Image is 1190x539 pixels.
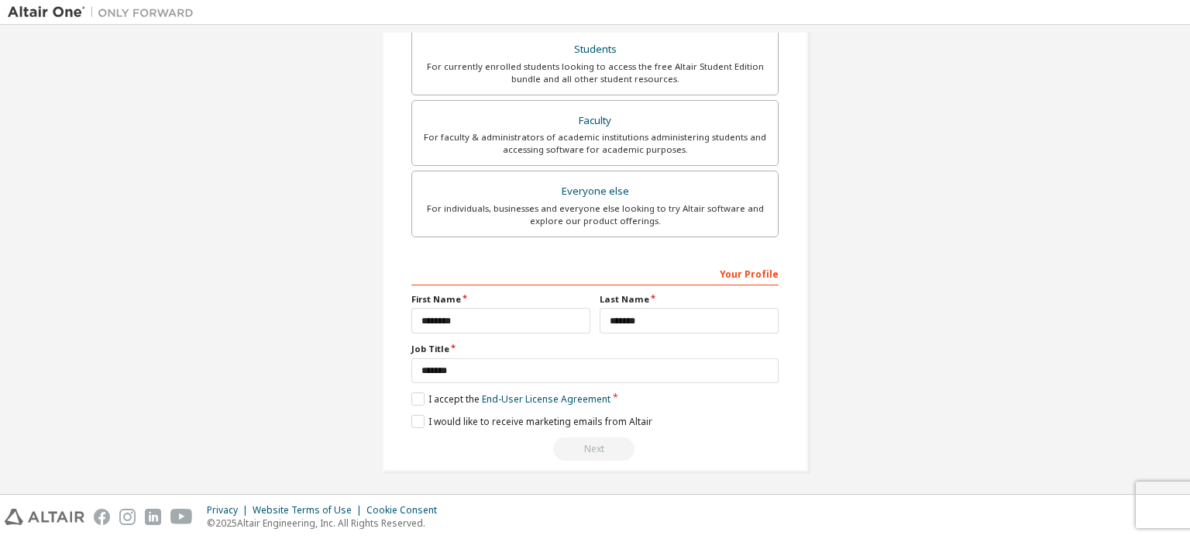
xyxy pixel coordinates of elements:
[207,517,446,530] p: © 2025 Altair Engineering, Inc. All Rights Reserved.
[411,343,779,355] label: Job Title
[366,504,446,517] div: Cookie Consent
[411,261,779,285] div: Your Profile
[411,437,779,461] div: Read and acccept EULA to continue
[411,293,590,306] label: First Name
[94,509,110,525] img: facebook.svg
[411,392,610,406] label: I accept the
[119,509,136,525] img: instagram.svg
[421,181,769,202] div: Everyone else
[600,293,779,306] label: Last Name
[421,110,769,132] div: Faculty
[145,509,161,525] img: linkedin.svg
[411,415,652,428] label: I would like to receive marketing emails from Altair
[170,509,193,525] img: youtube.svg
[8,5,201,20] img: Altair One
[5,509,84,525] img: altair_logo.svg
[482,392,610,406] a: End-User License Agreement
[253,504,366,517] div: Website Terms of Use
[421,39,769,60] div: Students
[421,60,769,85] div: For currently enrolled students looking to access the free Altair Student Edition bundle and all ...
[421,131,769,156] div: For faculty & administrators of academic institutions administering students and accessing softwa...
[207,504,253,517] div: Privacy
[421,202,769,227] div: For individuals, businesses and everyone else looking to try Altair software and explore our prod...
